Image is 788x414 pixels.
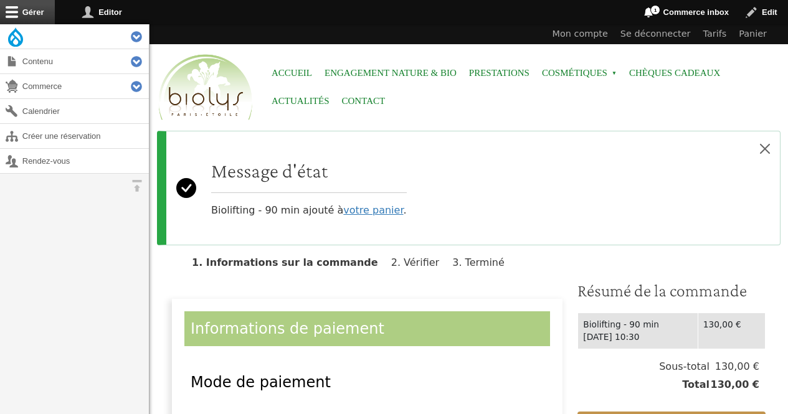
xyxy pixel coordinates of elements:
[546,24,614,44] a: Mon compte
[629,59,720,87] a: Chèques cadeaux
[342,87,386,115] a: Contact
[698,313,765,349] td: 130,00 €
[577,280,766,301] h3: Résumé de la commande
[391,256,449,268] li: Vérifier
[542,59,617,87] span: Cosmétiques
[125,174,149,198] button: Orientation horizontale
[211,159,407,182] h2: Message d'état
[682,377,710,392] span: Total
[343,204,403,216] a: votre panier
[156,52,255,123] img: Accueil
[650,5,660,15] span: 1
[150,24,788,131] header: Entête du site
[710,359,759,374] span: 130,00 €
[659,359,710,374] span: Sous-total
[191,320,384,337] span: Informations de paiement
[272,87,330,115] a: Actualités
[583,318,692,331] div: Biolifting - 90 min
[750,131,780,166] button: Close
[192,256,388,268] li: Informations sur la commande
[211,159,407,218] div: Biolifting - 90 min ajouté à .
[191,374,331,391] span: Mode de paiement
[176,141,196,235] svg: Success:
[614,24,697,44] a: Se déconnecter
[612,71,617,76] span: »
[697,24,733,44] a: Tarifs
[452,256,515,268] li: Terminé
[733,24,773,44] a: Panier
[157,131,781,245] div: Message d'état
[469,59,529,87] a: Prestations
[272,59,312,87] a: Accueil
[710,377,759,392] span: 130,00 €
[325,59,457,87] a: Engagement Nature & Bio
[583,332,639,342] time: [DATE] 10:30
